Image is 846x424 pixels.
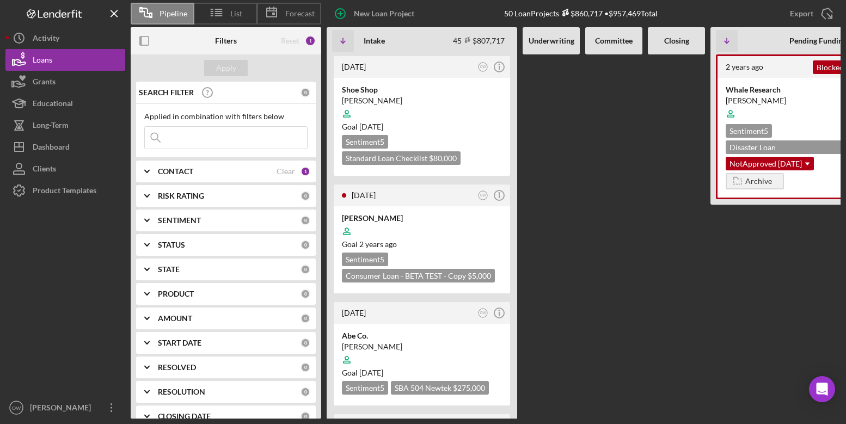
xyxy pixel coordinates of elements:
[332,300,512,407] a: [DATE]OWAbe Co.[PERSON_NAME]Goal [DATE]Sentiment5SBA 504 Newtek $275,000
[480,65,486,69] text: OW
[158,167,193,176] b: CONTACT
[327,3,425,24] button: New Loan Project
[5,397,125,419] button: OW[PERSON_NAME]
[158,241,185,249] b: STATUS
[301,338,310,348] div: 0
[230,9,242,18] span: List
[745,173,772,189] div: Archive
[480,311,486,315] text: OW
[158,388,205,396] b: RESOLUTION
[5,180,125,201] button: Product Templates
[342,308,366,317] time: 2024-09-11 21:09
[468,271,491,280] span: $5,000
[301,265,310,274] div: 0
[559,9,603,18] div: $860,717
[342,253,388,266] div: Sentiment 5
[453,383,485,392] span: $275,000
[215,36,237,45] b: Filters
[595,36,633,45] b: Committee
[480,193,486,197] text: OW
[342,269,495,282] div: Consumer Loan - BETA TEST - Copy
[342,62,366,71] time: 2025-06-18 19:47
[5,114,125,136] button: Long-Term
[342,122,383,131] span: Goal
[726,173,784,189] button: Archive
[33,136,70,161] div: Dashboard
[359,122,383,131] time: 08/02/2025
[33,158,56,182] div: Clients
[216,60,236,76] div: Apply
[726,62,763,71] time: 2023-04-17 14:59
[160,9,187,18] span: Pipeline
[301,88,310,97] div: 0
[429,153,457,163] span: $80,000
[342,330,502,341] div: Abe Co.
[301,387,310,397] div: 0
[301,289,310,299] div: 0
[277,167,295,176] div: Clear
[305,35,316,46] div: 1
[529,36,574,45] b: Underwriting
[726,124,772,138] div: Sentiment 5
[33,114,69,139] div: Long-Term
[664,36,689,45] b: Closing
[342,213,502,224] div: [PERSON_NAME]
[476,60,491,75] button: OW
[301,362,310,372] div: 0
[352,191,376,200] time: 2025-02-06 23:07
[790,3,813,24] div: Export
[139,88,194,97] b: SEARCH FILTER
[364,36,385,45] b: Intake
[158,265,180,274] b: STATE
[453,36,505,45] div: 45 $807,717
[301,216,310,225] div: 0
[809,376,835,402] div: Open Intercom Messenger
[5,158,125,180] button: Clients
[342,368,383,377] span: Goal
[359,368,383,377] time: 10/26/2024
[5,136,125,158] button: Dashboard
[5,93,125,114] button: Educational
[342,135,388,149] div: Sentiment 5
[476,188,491,203] button: OW
[158,412,211,421] b: CLOSING DATE
[281,36,299,45] div: Reset
[504,9,658,18] div: 50 Loan Projects • $957,469 Total
[332,183,512,295] a: [DATE]OW[PERSON_NAME]Goal 2 years agoSentiment5Consumer Loan - BETA TEST - Copy $5,000
[27,397,98,421] div: [PERSON_NAME]
[342,151,461,165] div: Standard Loan Checklist
[204,60,248,76] button: Apply
[301,191,310,201] div: 0
[301,240,310,250] div: 0
[33,71,56,95] div: Grants
[301,411,310,421] div: 0
[158,216,201,225] b: SENTIMENT
[158,363,196,372] b: RESOLVED
[342,381,388,395] div: Sentiment 5
[33,180,96,204] div: Product Templates
[144,112,308,121] div: Applied in combination with filters below
[12,405,21,411] text: OW
[301,167,310,176] div: 1
[5,71,125,93] button: Grants
[158,339,201,347] b: START DATE
[354,3,414,24] div: New Loan Project
[33,93,73,117] div: Educational
[476,306,491,321] button: OW
[33,27,59,52] div: Activity
[158,290,194,298] b: PRODUCT
[342,95,502,106] div: [PERSON_NAME]
[5,27,125,49] button: Activity
[301,314,310,323] div: 0
[359,239,397,249] time: 03/27/2023
[391,381,489,395] div: SBA 504 Newtek
[5,49,125,71] button: Loans
[158,192,204,200] b: RISK RATING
